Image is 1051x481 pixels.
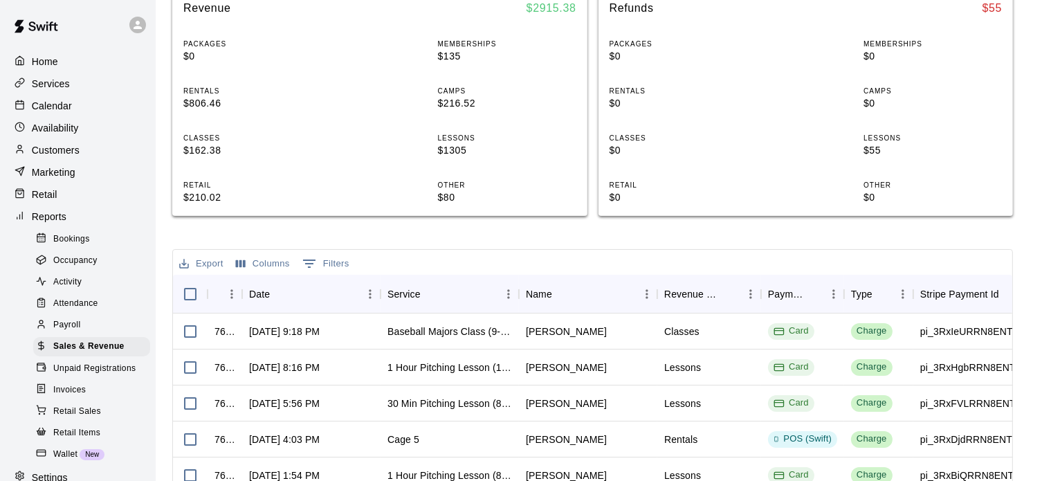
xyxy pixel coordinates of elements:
[438,96,576,111] p: $216.52
[857,361,887,374] div: Charge
[863,96,1002,111] p: $0
[664,361,701,374] div: Lessons
[183,190,322,205] p: $210.02
[53,233,90,246] span: Bookings
[33,250,156,271] a: Occupancy
[438,39,576,49] p: MEMBERSHIPS
[183,96,322,111] p: $806.46
[33,379,156,401] a: Invoices
[11,206,145,227] a: Reports
[11,162,145,183] a: Marketing
[610,190,748,205] p: $0
[33,251,150,271] div: Occupancy
[863,180,1002,190] p: OTHER
[610,39,748,49] p: PACKAGES
[863,133,1002,143] p: LESSONS
[183,39,322,49] p: PACKAGES
[33,293,156,315] a: Attendance
[249,361,320,374] div: Aug 17, 2025, 8:16 PM
[33,424,150,443] div: Retail Items
[33,315,156,336] a: Payroll
[33,445,150,464] div: WalletNew
[387,325,512,338] div: Baseball Majors Class (9-12)
[851,275,872,314] div: Type
[999,284,1018,304] button: Sort
[610,49,748,64] p: $0
[33,230,150,249] div: Bookings
[664,397,701,410] div: Lessons
[32,210,66,224] p: Reports
[657,275,761,314] div: Revenue Category
[183,143,322,158] p: $162.38
[32,55,58,69] p: Home
[526,325,607,338] div: William Wingfield
[80,451,104,458] span: New
[32,188,57,201] p: Retail
[387,397,512,410] div: 30 Min Pitching Lesson (8u-13u) - Reid Morgan
[438,49,576,64] p: $135
[804,284,823,304] button: Sort
[33,272,156,293] a: Activity
[176,253,227,275] button: Export
[610,133,748,143] p: CLASSES
[53,340,125,354] span: Sales & Revenue
[664,433,698,446] div: Rentals
[53,318,80,332] span: Payroll
[270,284,289,304] button: Sort
[214,361,235,374] div: 761176
[33,359,150,379] div: Unpaid Registrations
[53,275,82,289] span: Activity
[893,284,913,305] button: Menu
[11,51,145,72] a: Home
[610,180,748,190] p: RETAIL
[33,337,150,356] div: Sales & Revenue
[857,397,887,410] div: Charge
[33,381,150,400] div: Invoices
[33,294,150,314] div: Attendance
[857,325,887,338] div: Charge
[761,275,844,314] div: Payment Method
[32,99,72,113] p: Calendar
[249,275,270,314] div: Date
[438,180,576,190] p: OTHER
[438,190,576,205] p: $80
[249,433,320,446] div: Aug 17, 2025, 4:03 PM
[552,284,572,304] button: Sort
[610,143,748,158] p: $0
[863,39,1002,49] p: MEMBERSHIPS
[637,284,657,305] button: Menu
[11,140,145,161] a: Customers
[11,96,145,116] a: Calendar
[664,275,721,314] div: Revenue Category
[33,273,150,292] div: Activity
[664,325,700,338] div: Classes
[33,336,156,358] a: Sales & Revenue
[33,444,156,465] a: WalletNew
[526,275,552,314] div: Name
[53,254,98,268] span: Occupancy
[768,275,804,314] div: Payment Method
[387,275,421,314] div: Service
[208,275,242,314] div: InvoiceId
[214,433,235,446] div: 760642
[721,284,740,304] button: Sort
[863,190,1002,205] p: $0
[183,86,322,96] p: RENTALS
[872,284,892,304] button: Sort
[53,448,77,462] span: Wallet
[498,284,519,305] button: Menu
[183,133,322,143] p: CLASSES
[11,118,145,138] a: Availability
[863,86,1002,96] p: CAMPS
[32,165,75,179] p: Marketing
[214,397,235,410] div: 760944
[33,422,156,444] a: Retail Items
[438,86,576,96] p: CAMPS
[11,184,145,205] div: Retail
[920,275,999,314] div: Stripe Payment Id
[249,397,320,410] div: Aug 17, 2025, 5:56 PM
[381,275,519,314] div: Service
